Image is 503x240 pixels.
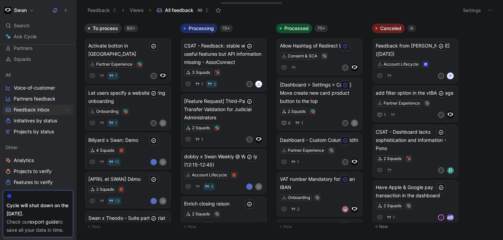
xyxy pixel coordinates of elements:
button: 1 [107,119,118,127]
div: OtherAnalyticsProjects to verifyFeatures to verifyQuotes without linked feature [3,142,73,198]
span: Squads [14,56,31,63]
span: CSAT - Dashboard lacks sophistication and information - Pono [376,128,455,152]
button: 1 [385,214,396,221]
a: dobby x Swan Weekly @ Weekly (12:15-12:45)Account Lifecycle4dd [181,149,267,194]
div: Onboarding [96,108,118,115]
div: 15+ [220,25,233,32]
a: [Dashboard > Settings > Cards] Move create new card product button to the top2 Squads61JB [277,78,362,130]
a: CSAT - Feedback: stable with useful features but API information missing - AssoConnect3 Squads12V... [181,39,267,91]
span: 1 [301,121,303,125]
div: To process60+New [82,21,178,234]
span: Activate botton in [GEOGRAPHIC_DATA] [88,42,168,58]
span: Features to verify [14,179,53,186]
a: Projects by status [3,126,73,137]
button: 2 [289,205,301,213]
div: A [159,198,166,204]
a: add filter option in the vIBAN pagePartner Experience1Flogo [373,86,458,122]
span: 1 [115,74,117,78]
img: avatar [439,215,443,220]
span: [APRIL et SWAN] Démo [88,175,168,183]
button: Settings [460,5,484,15]
a: Analytics [3,155,73,165]
span: Processing [189,25,214,32]
button: New [85,223,175,231]
div: F [247,137,252,142]
div: B [351,120,358,126]
a: Features to verify [3,177,73,187]
button: Canceled [372,24,405,33]
button: New [276,223,366,231]
a: Partners [3,43,73,53]
div: 60+ [124,25,138,32]
img: logo [159,72,166,79]
a: Quotes without linked feature [3,188,73,198]
a: [APRIL et SWAN] Démo2 Squads13dA [85,172,171,208]
span: Projects to verify [14,168,52,175]
img: logo [447,214,454,221]
span: All [197,7,202,14]
span: Let users specify a website during onboarding [88,89,168,105]
span: Have Apple & Google pay transaction in the dashboard [376,183,455,200]
div: F [439,112,443,117]
img: logo [255,136,262,143]
button: 1 [194,136,205,143]
button: View actions [64,106,70,113]
span: 1 [384,113,386,117]
a: Squads [3,54,73,64]
a: Projects to verify [3,166,73,176]
button: Processing [180,24,217,33]
span: Dashboard - Custom Column width [280,136,359,144]
div: Search [3,21,73,31]
a: Dashboard - Custom Column widthPartner Experience1Plogo [277,133,362,169]
img: logo [447,167,454,174]
div: E [151,74,156,78]
div: G [159,120,166,126]
span: add filter option in the vIBAN page [376,89,455,97]
div: Processing15+New [178,21,273,234]
span: [Dashboard > Settings > Cards] Move create new card product button to the top [280,81,359,105]
span: Processed [284,25,309,32]
div: 2 Squads [96,186,114,193]
button: 2 [206,80,217,88]
a: Initiatives by status [3,116,73,126]
button: 4 [203,183,215,190]
div: V [439,168,443,173]
div: d [247,184,252,189]
a: Have Apple & Google pay transaction in the dashboard2 Squads1avatarlogo [373,180,458,225]
div: 2 Squads [384,202,401,209]
span: 6 [288,121,291,125]
button: 6 [280,119,292,127]
div: d [151,199,156,203]
div: Other [3,142,73,152]
img: logo [255,81,262,88]
span: Swan x Theodo - Suite partenariat [88,214,168,222]
div: 2 Squads [288,108,306,115]
span: CSAT - Feedback: stable with useful features but API information missing - AssoConnect [184,42,263,66]
a: Partners feedback [3,94,73,104]
span: Voice-of-customer [14,84,55,91]
div: 2 Squads [192,124,210,131]
a: Feedback from [PERSON_NAME] ([DATE])Account LifecycleMP [373,39,458,83]
div: Canceled4New [369,21,465,234]
button: 1 [203,222,214,229]
button: Feedback [85,5,120,15]
span: Allow Hashtag of Redirect URL [280,42,359,50]
div: 2 Squads [192,211,210,217]
a: Let users specify a website during onboardingOnboarding1JG [85,86,171,130]
span: 1 [201,82,203,86]
img: avatar [343,207,348,212]
a: VAT number Mandatory for Italian IBANOnboarding2avatarlogo [277,172,362,216]
div: Cycle will shut down on the [DATE]. [7,201,69,218]
span: 1 [297,160,299,164]
span: Other [5,144,18,151]
span: Feedback from [PERSON_NAME] ([DATE]) [376,42,455,58]
button: All feedbackAll [154,5,212,15]
button: 1 [194,80,205,88]
button: 1 [376,111,387,119]
span: Partners [14,45,33,52]
span: Analytics [14,157,34,164]
a: Activate botton in [GEOGRAPHIC_DATA]Partner Experience1Elogo [85,39,171,83]
button: SwanSwan [3,5,36,15]
button: 1 [294,119,305,127]
button: 11 [107,158,120,166]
